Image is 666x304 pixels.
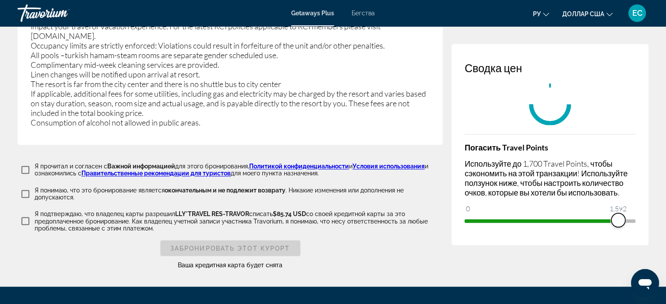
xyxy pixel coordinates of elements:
a: Политикой конфиденциальности [249,163,349,170]
span: Ваша кредитная карта будет снята [178,261,282,268]
p: Я прочитал и согласен с для этого бронирования, и и ознакомились с для моего пункта назначения. [35,163,443,177]
a: Травориум [18,2,105,24]
span: окончательным и не подлежит возврату [165,187,285,194]
p: Я подтверждаю, что владелец карты разрешил списать со своей кредитной карты за это предоплаченное... [35,210,443,231]
span: ngx-slider [611,213,625,227]
a: Getaways Plus [291,10,334,17]
p: Используйте до 1,700 Travel Points, чтобы сэкономить на этой транзакции! Используйте ползунок ниж... [465,159,635,197]
font: ру [533,10,541,17]
font: ЕС [632,8,642,17]
h3: Сводка цен [465,61,635,74]
a: Правительственные рекомендации для туристов [81,170,231,177]
button: Меню пользователя [626,4,648,22]
span: 0 [465,203,471,214]
span: LLY*TRAVEL RES-TRAVOR [175,210,249,217]
span: Важной информацией [107,163,175,170]
h4: Погасить Travel Points [465,143,635,152]
p: Я понимаю, что это бронирование является . Никакие изменения или дополнения не допускаются. [35,187,443,201]
button: Изменить язык [533,7,549,20]
a: Условия использования [352,163,425,170]
iframe: Кнопка запуска окна обмена сообщениями [631,269,659,297]
button: Изменить валюту [562,7,613,20]
ngx-slider: ngx-slider [465,219,635,221]
span: $85.74 USD [273,210,306,217]
font: доллар США [562,10,604,17]
span: 1,592 [608,203,628,214]
a: Бегства [352,10,375,17]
